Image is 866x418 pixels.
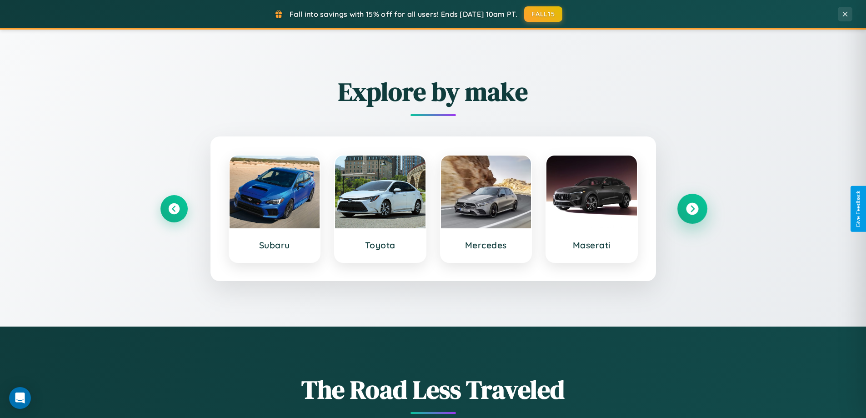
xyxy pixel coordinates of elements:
[160,74,706,109] h2: Explore by make
[9,387,31,409] div: Open Intercom Messenger
[160,372,706,407] h1: The Road Less Traveled
[290,10,517,19] span: Fall into savings with 15% off for all users! Ends [DATE] 10am PT.
[450,240,522,251] h3: Mercedes
[239,240,311,251] h3: Subaru
[524,6,562,22] button: FALL15
[344,240,416,251] h3: Toyota
[556,240,628,251] h3: Maserati
[855,191,861,227] div: Give Feedback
